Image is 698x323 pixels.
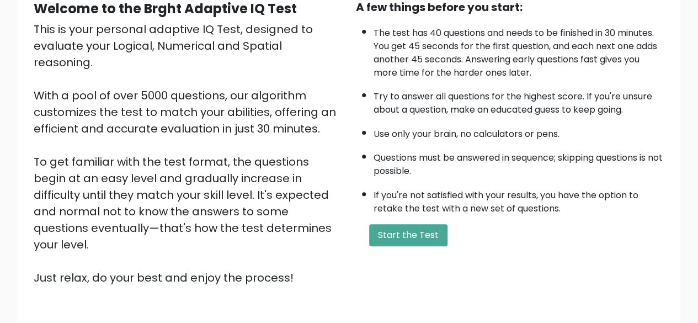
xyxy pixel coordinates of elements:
[369,224,447,246] button: Start the Test
[374,146,665,178] li: Questions must be answered in sequence; skipping questions is not possible.
[374,84,665,117] li: Try to answer all questions for the highest score. If you're unsure about a question, make an edu...
[374,21,665,80] li: The test has 40 questions and needs to be finished in 30 minutes. You get 45 seconds for the firs...
[374,122,665,141] li: Use only your brain, no calculators or pens.
[34,21,343,286] div: This is your personal adaptive IQ Test, designed to evaluate your Logical, Numerical and Spatial ...
[374,183,665,215] li: If you're not satisfied with your results, you have the option to retake the test with a new set ...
